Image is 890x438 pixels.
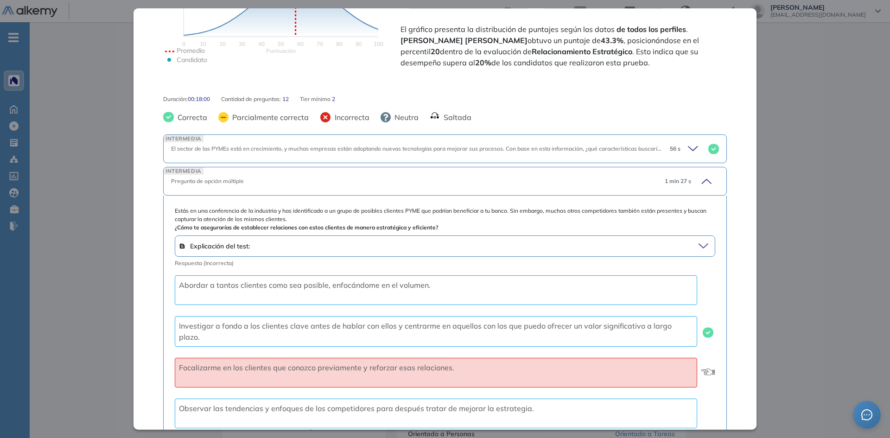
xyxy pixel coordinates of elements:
span: Investigar a fondo a los clientes clave antes de hablar con ellos y centrarme en aquellos con los... [179,321,672,342]
span: Duración : [163,95,188,103]
text: 100 [374,40,383,47]
span: Correcta [174,112,207,123]
b: ¿Cómo te asegurarías de establecer relaciones con estos clientes de manera estratégica y eficiente? [175,224,439,231]
text: Scores [266,47,296,54]
span: El sector de las PYMEs está en crecimiento, y muchas empresas están adoptando nuevas tecnologías ... [171,145,820,152]
text: 10 [200,40,206,47]
text: Promedio [177,46,205,55]
span: message [861,409,872,420]
span: Focalizarme en los clientes que conozco previamente y reforzar esas relaciones. [179,363,454,372]
div: Pregunta de opción múltiple [171,177,657,185]
span: Neutra [391,112,419,123]
strong: de todos los perfiles [617,25,686,34]
span: 56 s [670,145,680,153]
text: 80 [336,40,343,47]
span: Incorrecta [331,112,369,123]
text: Candidato [177,56,207,64]
strong: [PERSON_NAME] [465,36,528,45]
text: 50 [278,40,284,47]
span: INTERMEDIA [164,135,203,142]
text: 0 [182,40,185,47]
strong: Relacionamiento Estratégico [532,47,632,56]
span: Observar las tendencias y enfoques de los competidores para después tratar de mejorar la estrategia. [179,404,534,413]
span: El gráfico presenta la distribución de puntajes según los datos . obtuvo un puntaje de , posicion... [400,24,725,68]
text: 60 [297,40,304,47]
span: Saltada [440,112,471,123]
span: Explicación del test: [179,240,436,253]
text: 90 [356,40,362,47]
text: 20 [219,40,226,47]
strong: 43.3% [601,36,623,45]
strong: 20 [431,47,440,56]
span: Abordar a tantos clientes como sea posible, enfocándome en el volumen. [179,280,431,290]
text: 70 [317,40,323,47]
text: 30 [239,40,245,47]
span: 1 min 27 s [665,177,691,185]
strong: [PERSON_NAME] [400,36,463,45]
span: Parcialmente correcta [229,112,309,123]
span: Estás en una conferencia de la industria y has identificado a un grupo de posibles clientes PYME ... [175,207,715,232]
text: 40 [258,40,265,47]
span: INTERMEDIA [164,167,203,174]
strong: 20% [475,58,491,67]
span: Respuesta (Incorrecta) [175,260,234,267]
